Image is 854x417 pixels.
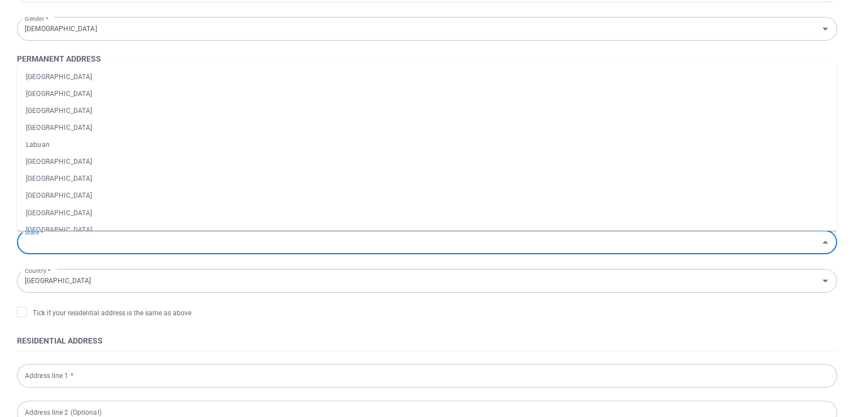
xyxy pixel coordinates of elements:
[17,102,837,119] li: [GEOGRAPHIC_DATA]
[17,221,837,238] li: [GEOGRAPHIC_DATA]
[17,153,837,170] li: [GEOGRAPHIC_DATA]
[17,52,837,66] h4: Permanent Address
[25,11,48,26] label: Gender *
[17,68,837,85] li: [GEOGRAPHIC_DATA]
[25,263,50,278] label: Country *
[17,170,837,187] li: [GEOGRAPHIC_DATA]
[17,307,191,318] span: Tick if your residential address is the same as above
[25,225,43,240] label: State *
[17,136,837,153] li: Labuan
[17,204,837,221] li: [GEOGRAPHIC_DATA]
[17,187,837,204] li: [GEOGRAPHIC_DATA]
[817,21,833,37] button: Open
[817,273,833,289] button: Open
[17,119,837,136] li: [GEOGRAPHIC_DATA]
[17,334,837,347] h4: Residential Address
[17,85,837,102] li: [GEOGRAPHIC_DATA]
[817,234,833,250] button: Close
